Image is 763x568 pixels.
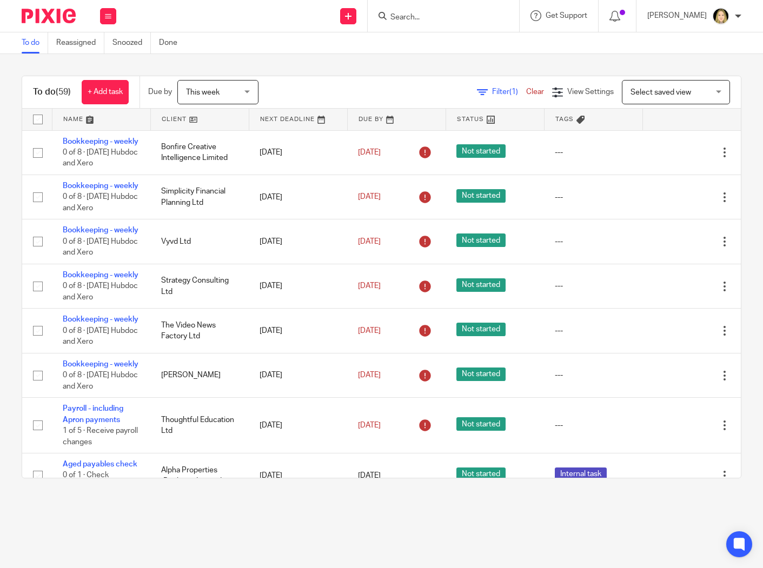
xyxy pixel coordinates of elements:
span: [DATE] [358,282,381,290]
span: (59) [56,88,71,96]
span: Not started [456,144,506,158]
td: [DATE] [249,398,347,453]
span: [DATE] [358,422,381,429]
input: Search [389,13,487,23]
span: Select saved view [631,89,691,96]
div: --- [555,236,632,247]
img: Pixie [22,9,76,23]
a: Payroll - including Apron payments [63,405,123,423]
a: Bookkeeping - weekly [63,138,138,145]
span: View Settings [567,88,614,96]
a: Reassigned [56,32,104,54]
td: Bonfire Creative Intelligence Limited [150,130,249,175]
p: [PERSON_NAME] [647,10,707,21]
td: The Video News Factory Ltd [150,309,249,353]
span: Get Support [546,12,587,19]
span: Internal task [555,467,607,481]
span: Not started [456,367,506,381]
a: Clear [526,88,544,96]
span: 0 of 8 · [DATE] Hubdoc and Xero [63,327,138,346]
a: Bookkeeping - weekly [63,360,138,368]
span: Not started [456,278,506,292]
td: [PERSON_NAME] [150,353,249,397]
td: Alpha Properties (Brighton) Limited [150,453,249,498]
span: [DATE] [358,472,381,479]
td: [DATE] [249,264,347,308]
span: 0 of 8 · [DATE] Hubdoc and Xero [63,238,138,257]
span: 0 of 8 · [DATE] Hubdoc and Xero [63,193,138,212]
a: To do [22,32,48,54]
td: [DATE] [249,309,347,353]
span: 0 of 1 · Check outstanding payables [63,472,135,491]
div: --- [555,325,632,336]
span: [DATE] [358,193,381,201]
a: Bookkeeping - weekly [63,182,138,190]
span: 0 of 8 · [DATE] Hubdoc and Xero [63,149,138,168]
div: --- [555,280,632,291]
div: --- [555,192,632,203]
a: Done [159,32,185,54]
a: Bookkeeping - weekly [63,316,138,323]
p: Due by [148,86,172,97]
td: Simplicity Financial Planning Ltd [150,175,249,219]
td: [DATE] [249,453,347,498]
span: [DATE] [358,371,381,379]
span: This week [186,89,220,96]
td: Thoughtful Education Ltd [150,398,249,453]
td: [DATE] [249,175,347,219]
td: [DATE] [249,219,347,264]
div: --- [555,147,632,158]
span: [DATE] [358,327,381,335]
div: --- [555,370,632,380]
span: Not started [456,189,506,203]
a: Aged payables check [63,460,137,468]
a: Bookkeeping - weekly [63,226,138,234]
img: Phoebe%20Black.png [712,8,729,25]
span: Not started [456,417,506,431]
span: Not started [456,467,506,481]
span: [DATE] [358,238,381,245]
span: (1) [509,88,518,96]
a: Bookkeeping - weekly [63,271,138,279]
td: [DATE] [249,353,347,397]
h1: To do [33,86,71,98]
span: Not started [456,323,506,336]
span: 0 of 8 · [DATE] Hubdoc and Xero [63,371,138,390]
span: 0 of 8 · [DATE] Hubdoc and Xero [63,282,138,301]
span: 1 of 5 · Receive payroll changes [63,427,138,446]
a: Snoozed [112,32,151,54]
a: + Add task [82,80,129,104]
td: Strategy Consulting Ltd [150,264,249,308]
td: Vyvd Ltd [150,219,249,264]
span: [DATE] [358,149,381,156]
td: [DATE] [249,130,347,175]
span: Tags [555,116,574,122]
div: --- [555,420,632,431]
span: Filter [492,88,526,96]
span: Not started [456,233,506,247]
